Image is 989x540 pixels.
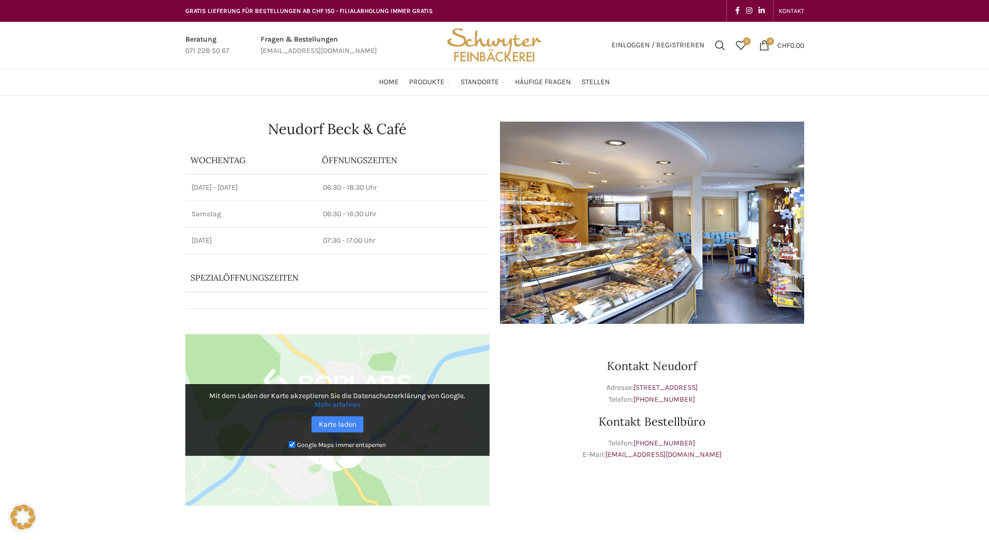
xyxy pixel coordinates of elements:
[777,41,804,49] bdi: 0.00
[323,182,483,193] p: 06:30 - 18:30 Uhr
[443,40,545,49] a: Site logo
[191,272,455,283] p: Spezialöffnungszeiten
[774,1,809,21] div: Secondary navigation
[755,4,768,18] a: Linkedin social link
[710,35,730,56] a: Suchen
[297,441,386,449] small: Google Maps immer entsperren
[460,72,505,93] a: Standorte
[409,72,450,93] a: Produkte
[185,34,229,57] a: Infobox link
[192,235,311,246] p: [DATE]
[191,154,312,166] p: Wochentag
[633,395,695,404] a: [PHONE_NUMBER]
[409,77,444,87] span: Produkte
[500,416,804,427] h3: Kontakt Bestellbüro
[779,1,804,21] a: KONTAKT
[515,77,571,87] span: Häufige Fragen
[322,154,484,166] p: ÖFFNUNGSZEITEN
[185,334,490,506] img: Google Maps
[515,72,571,93] a: Häufige Fragen
[633,383,698,392] a: [STREET_ADDRESS]
[605,450,722,459] a: [EMAIL_ADDRESS][DOMAIN_NAME]
[612,42,705,49] span: Einloggen / Registrieren
[460,77,499,87] span: Standorte
[192,182,311,193] p: [DATE] - [DATE]
[500,360,804,372] h3: Kontakt Neudorf
[500,438,804,461] p: Telefon: E-Mail:
[581,77,610,87] span: Stellen
[606,35,710,56] a: Einloggen / Registrieren
[289,441,295,448] input: Google Maps immer entsperren
[633,439,695,447] a: [PHONE_NUMBER]
[193,391,482,409] p: Mit dem Laden der Karte akzeptieren Sie die Datenschutzerklärung von Google.
[311,416,363,432] a: Karte laden
[323,235,483,246] p: 07:30 - 17:00 Uhr
[443,22,545,69] img: Bäckerei Schwyter
[779,7,804,15] span: KONTAKT
[315,400,360,409] a: Mehr erfahren
[743,37,751,45] span: 0
[379,77,399,87] span: Home
[581,72,610,93] a: Stellen
[323,209,483,219] p: 06:30 - 16:30 Uhr
[730,35,751,56] a: 0
[754,35,809,56] a: 0 CHF0.00
[379,72,399,93] a: Home
[185,7,433,15] span: GRATIS LIEFERUNG FÜR BESTELLUNGEN AB CHF 150 - FILIALABHOLUNG IMMER GRATIS
[261,34,377,57] a: Infobox link
[732,4,743,18] a: Facebook social link
[777,41,790,49] span: CHF
[192,209,311,219] p: Samstag
[743,4,755,18] a: Instagram social link
[730,35,751,56] div: Meine Wunschliste
[500,382,804,405] p: Adresse: Telefon:
[185,122,490,136] h1: Neudorf Beck & Café
[180,72,809,93] div: Main navigation
[766,37,774,45] span: 0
